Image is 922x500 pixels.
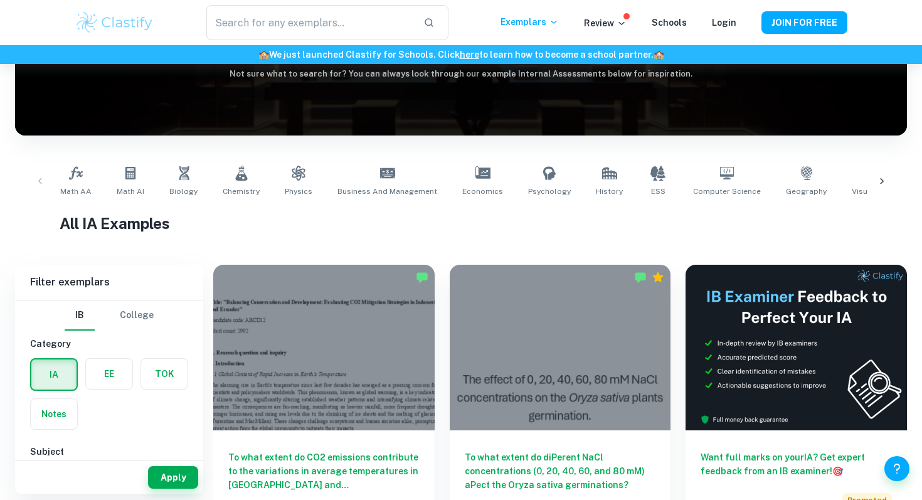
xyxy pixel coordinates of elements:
button: TOK [141,359,188,389]
span: Business and Management [337,186,437,197]
a: Schools [652,18,687,28]
button: EE [86,359,132,389]
span: Computer Science [693,186,761,197]
span: History [596,186,623,197]
span: 🏫 [258,50,269,60]
span: Physics [285,186,312,197]
span: 🏫 [654,50,664,60]
img: Clastify logo [75,10,154,35]
h6: Category [30,337,188,351]
h6: Subject [30,445,188,459]
img: Thumbnail [686,265,907,430]
h6: To what extent do CO2 emissions contribute to the variations in average temperatures in [GEOGRAPH... [228,450,420,492]
span: Math AI [117,186,144,197]
button: JOIN FOR FREE [761,11,847,34]
p: Review [584,16,627,30]
a: here [460,50,479,60]
img: Marked [634,271,647,284]
span: Economics [462,186,503,197]
span: Psychology [528,186,571,197]
div: Premium [652,271,664,284]
button: IA [31,359,77,390]
span: 🎯 [832,466,843,476]
input: Search for any exemplars... [206,5,413,40]
p: Exemplars [501,15,559,29]
h6: Want full marks on your IA ? Get expert feedback from an IB examiner! [701,450,892,478]
h6: Filter exemplars [15,265,203,300]
img: Marked [416,271,428,284]
div: Filter type choice [65,301,154,331]
h1: All IA Examples [60,212,862,235]
button: College [120,301,154,331]
span: Math AA [60,186,92,197]
h6: Not sure what to search for? You can always look through our example Internal Assessments below f... [15,68,907,80]
span: Geography [786,186,827,197]
span: Biology [169,186,198,197]
button: IB [65,301,95,331]
span: ESS [651,186,665,197]
h6: We just launched Clastify for Schools. Click to learn how to become a school partner. [3,48,919,61]
button: Apply [148,466,198,489]
h6: To what extent do diPerent NaCl concentrations (0, 20, 40, 60, and 80 mM) aPect the Oryza sativa ... [465,450,656,492]
button: Help and Feedback [884,456,909,481]
button: Notes [31,399,77,429]
span: Chemistry [223,186,260,197]
a: Login [712,18,736,28]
